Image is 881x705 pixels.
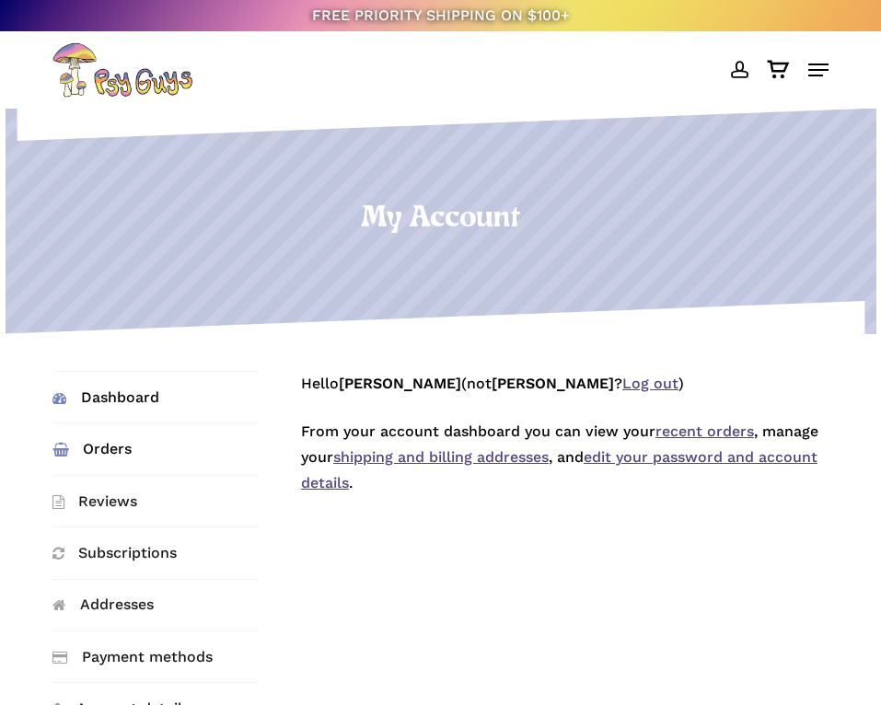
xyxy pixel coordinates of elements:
[52,476,258,526] a: Reviews
[52,631,258,682] a: Payment methods
[808,61,829,79] a: Navigation Menu
[52,580,258,630] a: Addresses
[301,419,829,518] p: From your account dashboard you can view your , manage your , and .
[52,42,192,98] img: PsyGuys
[301,371,829,419] p: Hello (not ? )
[758,42,799,98] a: Cart
[52,372,258,422] a: Dashboard
[622,375,678,392] a: Log out
[655,422,754,440] a: recent orders
[339,375,461,392] strong: [PERSON_NAME]
[492,375,614,392] strong: [PERSON_NAME]
[52,527,258,578] a: Subscriptions
[333,448,549,466] a: shipping and billing addresses
[52,423,258,474] a: Orders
